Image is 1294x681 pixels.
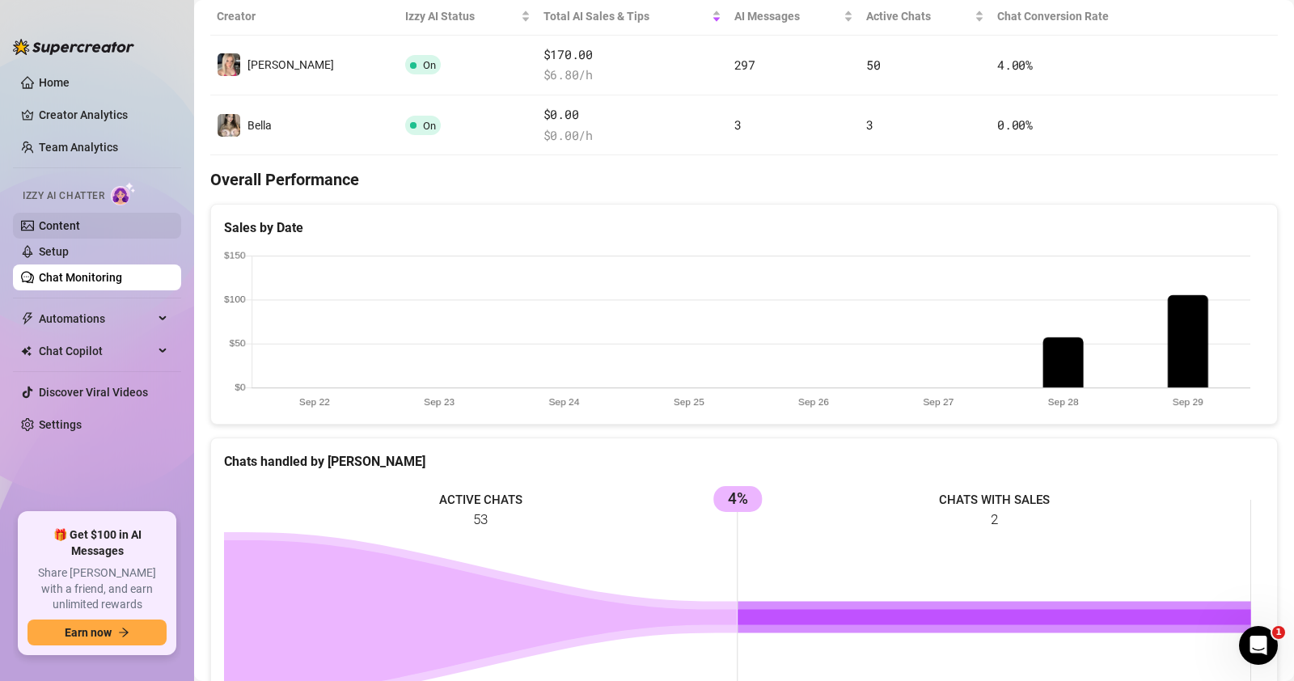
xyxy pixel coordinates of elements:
span: Earn now [65,626,112,639]
span: Share [PERSON_NAME] with a friend, and earn unlimited rewards [27,565,167,613]
button: Earn nowarrow-right [27,620,167,645]
a: Content [39,219,80,232]
img: logo-BBDzfeDw.svg [13,39,134,55]
a: Settings [39,418,82,431]
span: On [423,120,436,132]
img: Brittany [218,53,240,76]
a: Creator Analytics [39,102,168,128]
span: Automations [39,306,154,332]
span: $0.00 [543,105,721,125]
img: AI Chatter [111,182,136,205]
a: Setup [39,245,69,258]
span: $ 0.00 /h [543,126,721,146]
span: 50 [866,57,880,73]
h4: Overall Performance [210,168,1278,191]
span: 4.00 % [997,57,1033,73]
span: Chat Copilot [39,338,154,364]
span: [PERSON_NAME] [247,58,334,71]
span: 1 [1272,626,1285,639]
iframe: Intercom live chat [1239,626,1278,665]
span: Izzy AI Chatter [23,188,104,204]
span: Total AI Sales & Tips [543,7,708,25]
span: Bella [247,119,272,132]
span: $170.00 [543,45,721,65]
span: Active Chats [866,7,971,25]
span: AI Messages [734,7,841,25]
span: On [423,59,436,71]
span: 0.00 % [997,116,1033,133]
a: Chat Monitoring [39,271,122,284]
span: 🎁 Get $100 in AI Messages [27,527,167,559]
a: Home [39,76,70,89]
div: Sales by Date [224,218,1264,238]
a: Team Analytics [39,141,118,154]
span: thunderbolt [21,312,34,325]
span: 3 [866,116,873,133]
span: Izzy AI Status [405,7,518,25]
img: Bella [218,114,240,137]
span: 3 [734,116,742,133]
span: arrow-right [118,627,129,638]
span: 297 [734,57,755,73]
img: Chat Copilot [21,345,32,357]
div: Chats handled by [PERSON_NAME] [224,451,1264,472]
span: $ 6.80 /h [543,66,721,85]
a: Discover Viral Videos [39,386,148,399]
